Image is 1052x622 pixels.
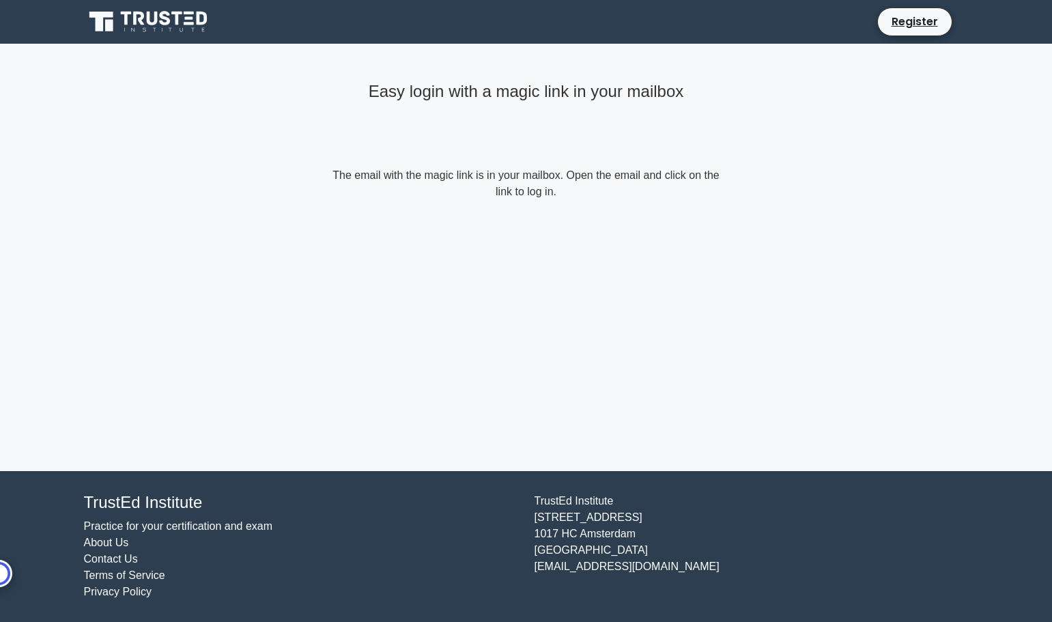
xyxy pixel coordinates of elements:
a: Practice for your certification and exam [84,520,273,532]
h4: TrustEd Institute [84,493,518,513]
h4: Easy login with a magic link in your mailbox [330,82,723,102]
a: About Us [84,537,129,548]
div: TrustEd Institute [STREET_ADDRESS] 1017 HC Amsterdam [GEOGRAPHIC_DATA] [EMAIL_ADDRESS][DOMAIN_NAME] [526,493,977,600]
form: The email with the magic link is in your mailbox. Open the email and click on the link to log in. [330,167,723,200]
a: Contact Us [84,553,138,565]
a: Register [883,11,946,32]
a: Privacy Policy [84,586,152,597]
a: Terms of Service [84,569,165,581]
